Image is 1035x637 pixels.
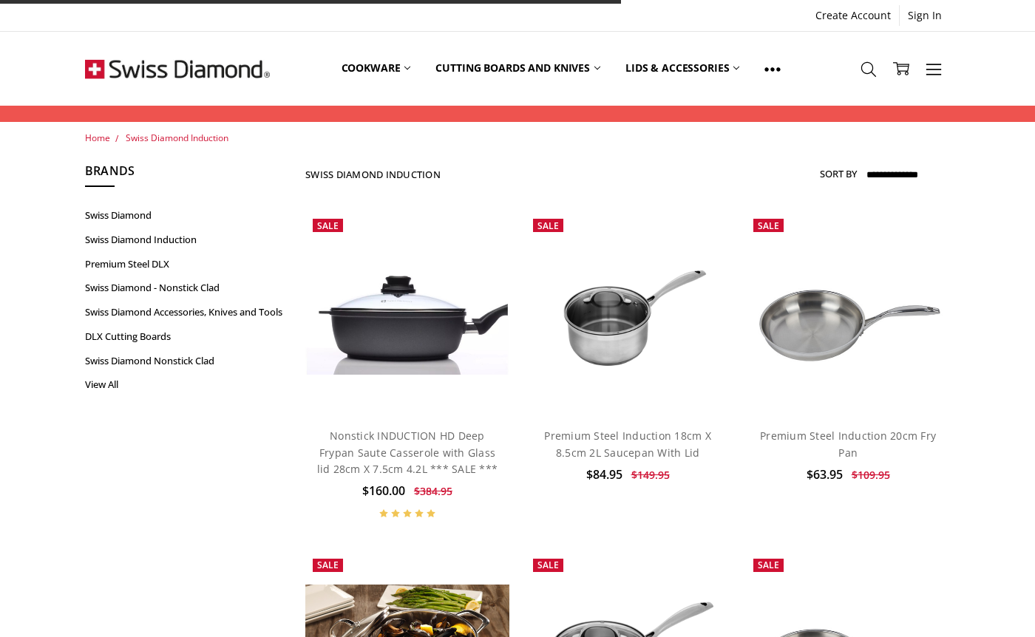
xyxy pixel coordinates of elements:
[317,559,339,571] span: Sale
[537,219,559,232] span: Sale
[317,219,339,232] span: Sale
[526,246,730,381] img: Premium Steel Induction 18cm X 8.5cm 2L Saucepan With Lid
[423,35,613,101] a: Cutting boards and knives
[631,468,670,482] span: $149.95
[362,483,405,499] span: $160.00
[752,35,793,102] a: Show All
[586,466,622,483] span: $84.95
[820,162,857,185] label: Sort By
[317,429,498,476] a: Nonstick INDUCTION HD Deep Frypan Saute Casserole with Glass lid 28cm X 7.5cm 4.2L *** SALE ***
[746,245,950,381] img: Premium Steel Induction 20cm Fry Pan
[85,349,289,373] a: Swiss Diamond Nonstick Clad
[85,132,110,144] a: Home
[85,32,270,106] img: Free Shipping On Every Order
[613,35,752,101] a: Lids & Accessories
[807,466,843,483] span: $63.95
[807,5,899,26] a: Create Account
[329,35,424,101] a: Cookware
[758,559,779,571] span: Sale
[852,468,890,482] span: $109.95
[85,276,289,300] a: Swiss Diamond - Nonstick Clad
[126,132,228,144] a: Swiss Diamond Induction
[758,219,779,232] span: Sale
[85,228,289,252] a: Swiss Diamond Induction
[305,211,509,415] a: Nonstick INDUCTION HD Deep Frypan Saute Casserole with Glass lid 28cm X 7.5cm 4.2L *** SALE ***
[746,211,950,415] a: Premium Steel Induction 20cm Fry Pan
[526,211,730,415] a: Premium Steel Induction 18cm X 8.5cm 2L Saucepan With Lid
[85,372,289,397] a: View All
[760,429,936,459] a: Premium Steel Induction 20cm Fry Pan
[85,162,289,187] h5: Brands
[414,484,452,498] span: $384.95
[85,300,289,324] a: Swiss Diamond Accessories, Knives and Tools
[85,203,289,228] a: Swiss Diamond
[900,5,950,26] a: Sign In
[85,252,289,276] a: Premium Steel DLX
[85,324,289,349] a: DLX Cutting Boards
[305,253,509,375] img: Nonstick INDUCTION HD Deep Frypan Saute Casserole with Glass lid 28cm X 7.5cm 4.2L *** SALE ***
[305,168,441,180] h1: Swiss Diamond Induction
[537,559,559,571] span: Sale
[544,429,711,459] a: Premium Steel Induction 18cm X 8.5cm 2L Saucepan With Lid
